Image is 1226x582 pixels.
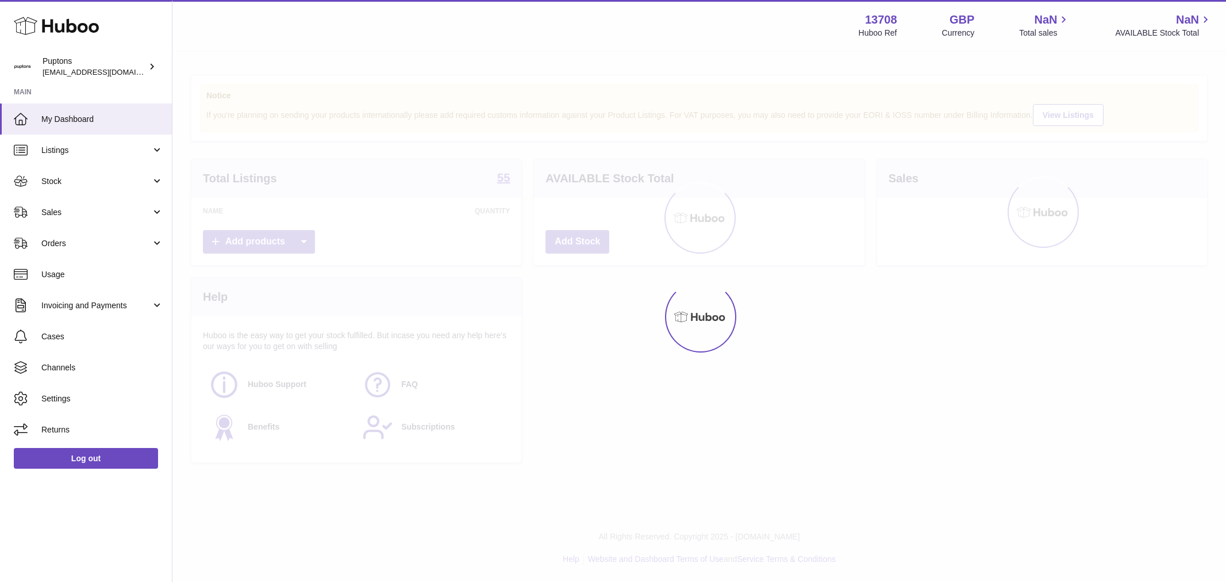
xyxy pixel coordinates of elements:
span: Channels [41,362,163,373]
span: AVAILABLE Stock Total [1115,28,1212,39]
span: NaN [1176,12,1199,28]
img: hello@puptons.com [14,58,31,75]
span: Invoicing and Payments [41,300,151,311]
a: Log out [14,448,158,469]
div: Puptons [43,56,146,78]
div: Huboo Ref [859,28,897,39]
span: NaN [1034,12,1057,28]
strong: 13708 [865,12,897,28]
span: My Dashboard [41,114,163,125]
span: Orders [41,238,151,249]
a: NaN AVAILABLE Stock Total [1115,12,1212,39]
span: Listings [41,145,151,156]
a: NaN Total sales [1019,12,1070,39]
span: Returns [41,424,163,435]
span: [EMAIL_ADDRESS][DOMAIN_NAME] [43,67,169,76]
span: Stock [41,176,151,187]
span: Total sales [1019,28,1070,39]
span: Settings [41,393,163,404]
span: Cases [41,331,163,342]
span: Sales [41,207,151,218]
strong: GBP [950,12,974,28]
div: Currency [942,28,975,39]
span: Usage [41,269,163,280]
